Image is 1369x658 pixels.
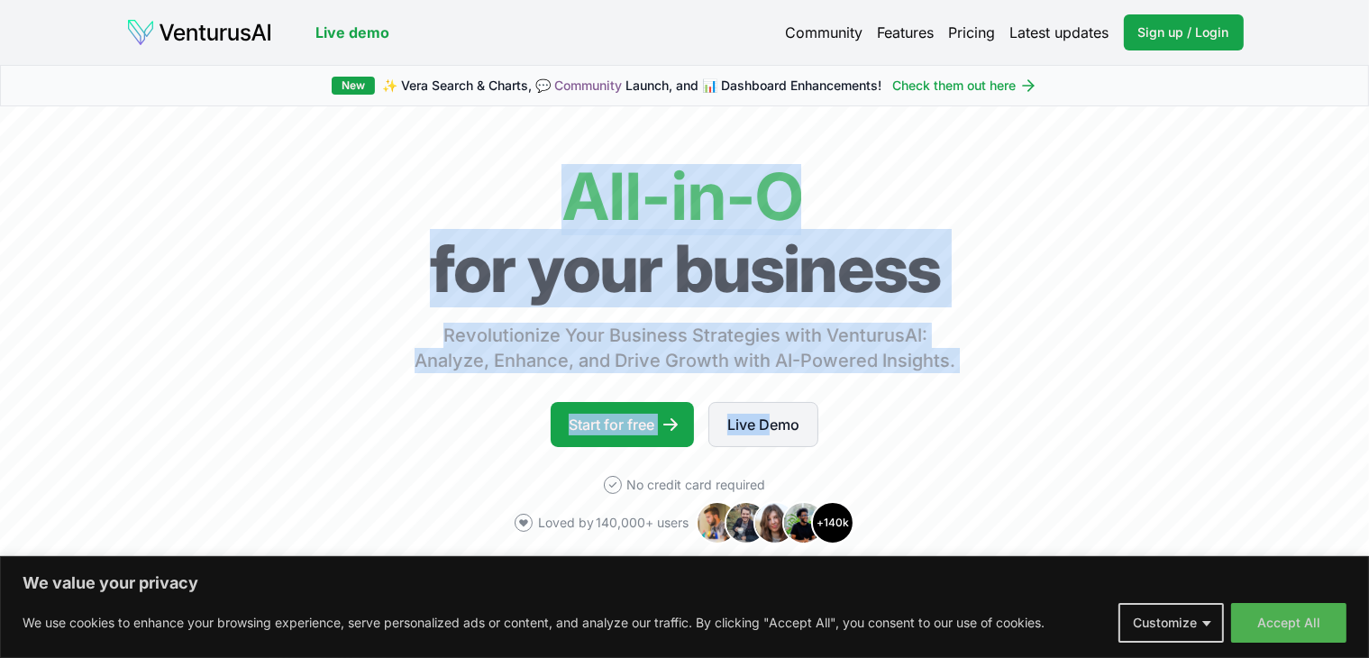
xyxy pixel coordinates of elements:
a: Check them out here [892,77,1037,95]
a: Start for free [551,402,694,447]
span: ✨ Vera Search & Charts, 💬 Launch, and 📊 Dashboard Enhancements! [382,77,881,95]
img: Avatar 1 [696,501,739,544]
img: Avatar 3 [753,501,797,544]
img: logo [126,18,272,47]
div: New [332,77,375,95]
img: Avatar 4 [782,501,826,544]
a: Pricing [949,22,996,43]
span: Sign up / Login [1138,23,1229,41]
p: We use cookies to enhance your browsing experience, serve personalized ads or content, and analyz... [23,612,1045,634]
button: Accept All [1231,603,1346,643]
a: Live Demo [708,402,818,447]
p: We value your privacy [23,572,1346,594]
img: Avatar 2 [725,501,768,544]
a: Live demo [315,22,389,43]
button: Customize [1118,603,1224,643]
a: Community [554,78,622,93]
a: Latest updates [1010,22,1109,43]
a: Community [786,22,863,43]
a: Features [878,22,935,43]
a: Sign up / Login [1124,14,1244,50]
